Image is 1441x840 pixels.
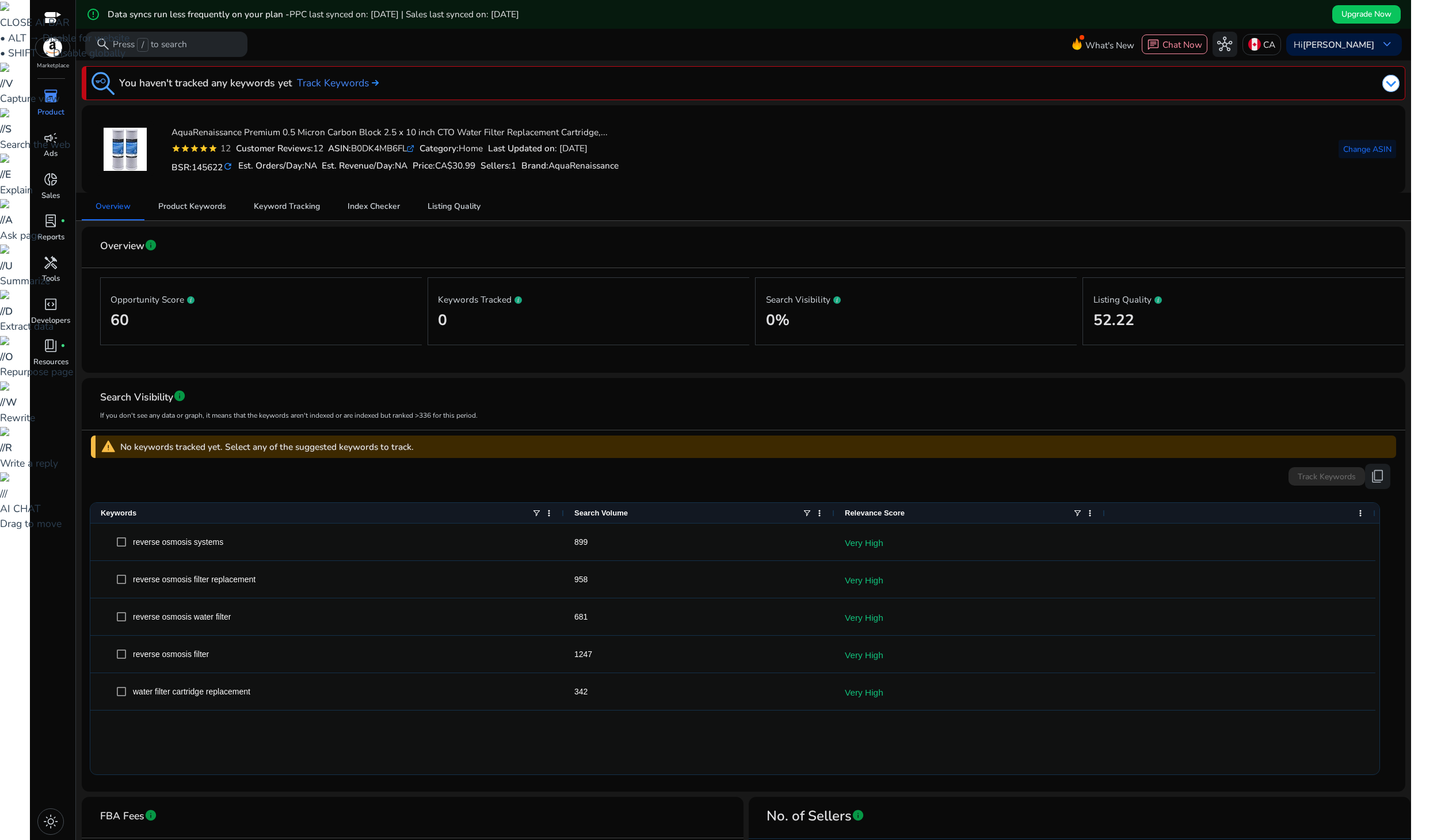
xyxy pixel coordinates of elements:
[574,575,588,584] span: 958
[845,606,1095,629] p: Very High
[845,568,1095,592] p: Very High
[574,650,592,659] span: 1247
[574,687,588,696] span: 342
[574,537,588,547] span: 899
[845,531,1095,555] p: Very High
[144,809,157,822] span: info
[852,809,864,822] span: info
[758,806,852,826] span: No. of Sellers
[133,612,231,621] span: reverse osmosis water filter
[845,681,1095,704] p: Very High
[100,806,144,826] span: FBA Fees
[133,575,256,584] span: reverse osmosis filter replacement
[133,687,250,696] span: water filter cartridge replacement
[574,612,588,621] span: 681
[43,814,58,829] span: light_mode
[133,537,223,547] span: reverse osmosis systems
[133,650,209,659] span: reverse osmosis filter
[845,643,1095,667] p: Very High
